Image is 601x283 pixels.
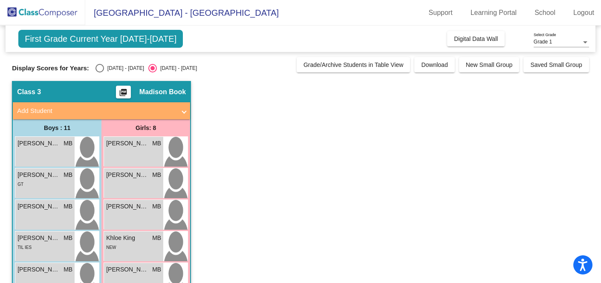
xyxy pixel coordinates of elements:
span: [GEOGRAPHIC_DATA] - [GEOGRAPHIC_DATA] [85,6,279,20]
a: Support [422,6,459,20]
mat-radio-group: Select an option [95,64,197,72]
span: Grade 1 [534,39,552,45]
mat-icon: picture_as_pdf [118,88,128,100]
mat-expansion-panel-header: Add Student [13,102,190,119]
div: Girls: 8 [101,119,190,136]
span: MB [64,170,72,179]
span: MB [152,202,161,211]
span: Saved Small Group [530,61,582,68]
button: Download [414,57,454,72]
span: [PERSON_NAME] [17,265,60,274]
span: MB [64,202,72,211]
span: Display Scores for Years: [12,64,89,72]
span: New Small Group [466,61,513,68]
mat-panel-title: Add Student [17,106,176,116]
button: Digital Data Wall [447,31,505,46]
a: School [528,6,562,20]
button: Saved Small Group [523,57,589,72]
span: [PERSON_NAME] [106,139,149,148]
a: Learning Portal [464,6,524,20]
span: [PERSON_NAME] [PERSON_NAME] [17,170,60,179]
span: MB [152,139,161,148]
span: Download [421,61,448,68]
span: Class 3 [17,88,41,96]
span: GT [17,182,23,187]
button: Print Students Details [116,86,131,98]
span: MB [152,234,161,243]
span: First Grade Current Year [DATE]-[DATE] [18,30,183,48]
a: Logout [566,6,601,20]
span: Khloe King [106,234,149,243]
div: [DATE] - [DATE] [157,64,197,72]
div: Boys : 11 [13,119,101,136]
span: MB [64,265,72,274]
span: MB [152,170,161,179]
button: Grade/Archive Students in Table View [297,57,410,72]
span: Madison Book [139,88,186,96]
span: MB [64,234,72,243]
span: NEW [106,245,116,250]
span: Grade/Archive Students in Table View [303,61,404,68]
span: MB [64,139,72,148]
span: [PERSON_NAME] [106,202,149,211]
span: MB [152,265,161,274]
span: Digital Data Wall [454,35,498,42]
div: [DATE] - [DATE] [104,64,144,72]
span: [PERSON_NAME] [106,170,149,179]
span: [PERSON_NAME] [106,265,149,274]
span: TIL IES [17,245,32,250]
span: [PERSON_NAME] [17,202,60,211]
span: [PERSON_NAME] [17,139,60,148]
button: New Small Group [459,57,520,72]
span: [PERSON_NAME] [17,234,60,243]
